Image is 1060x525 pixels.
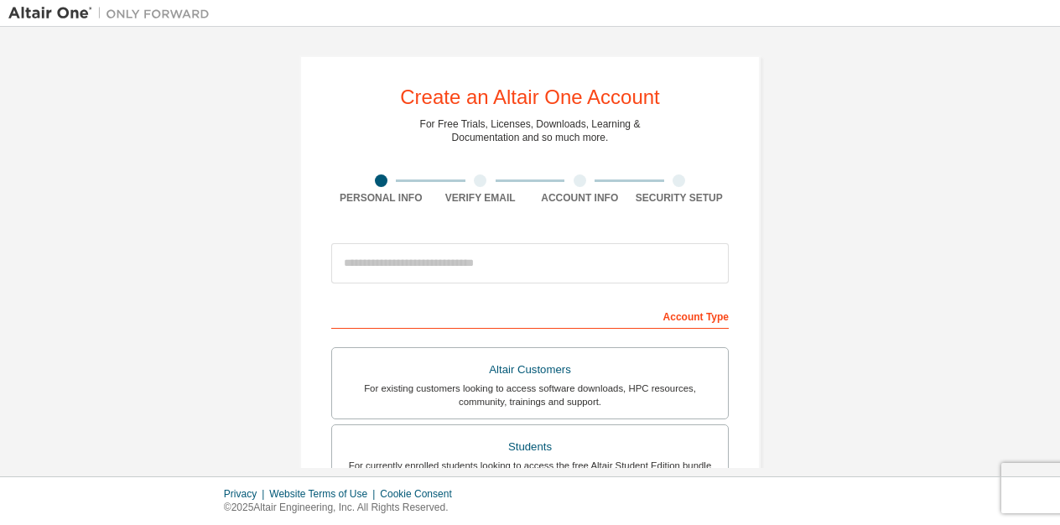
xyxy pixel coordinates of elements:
[342,382,718,408] div: For existing customers looking to access software downloads, HPC resources, community, trainings ...
[380,487,461,501] div: Cookie Consent
[342,435,718,459] div: Students
[331,191,431,205] div: Personal Info
[630,191,730,205] div: Security Setup
[342,459,718,486] div: For currently enrolled students looking to access the free Altair Student Edition bundle and all ...
[530,191,630,205] div: Account Info
[420,117,641,144] div: For Free Trials, Licenses, Downloads, Learning & Documentation and so much more.
[431,191,531,205] div: Verify Email
[224,501,462,515] p: © 2025 Altair Engineering, Inc. All Rights Reserved.
[400,87,660,107] div: Create an Altair One Account
[269,487,380,501] div: Website Terms of Use
[342,358,718,382] div: Altair Customers
[224,487,269,501] div: Privacy
[331,302,729,329] div: Account Type
[8,5,218,22] img: Altair One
